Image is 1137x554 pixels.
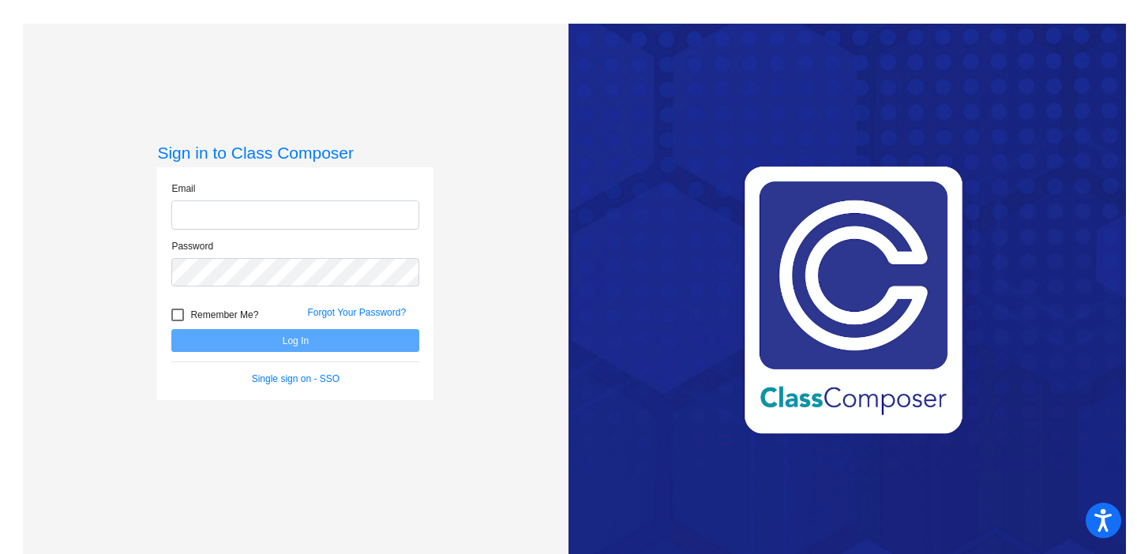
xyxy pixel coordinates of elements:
[190,305,258,324] span: Remember Me?
[171,182,195,196] label: Email
[307,307,406,318] a: Forgot Your Password?
[171,329,419,352] button: Log In
[252,373,340,384] a: Single sign on - SSO
[171,239,213,253] label: Password
[157,143,433,163] h3: Sign in to Class Composer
